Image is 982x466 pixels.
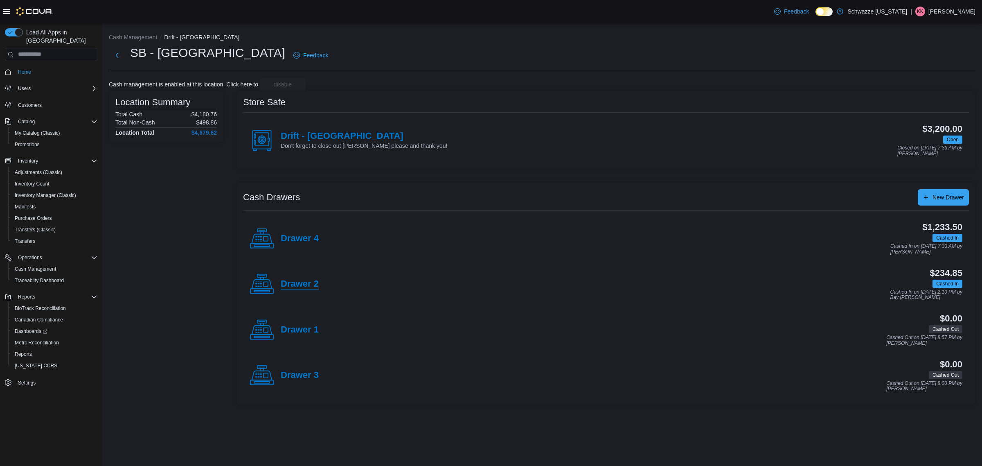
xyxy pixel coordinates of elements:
button: Catalog [2,116,101,127]
div: Kyle Krueger [915,7,925,16]
span: Dashboards [11,326,97,336]
span: BioTrack Reconciliation [11,303,97,313]
span: Inventory Count [15,181,50,187]
span: Manifests [15,204,36,210]
a: Feedback [771,3,812,20]
h3: $234.85 [930,268,962,278]
span: Transfers [15,238,35,244]
button: Adjustments (Classic) [8,167,101,178]
span: Reports [11,349,97,359]
button: Inventory Manager (Classic) [8,190,101,201]
a: Customers [15,100,45,110]
nav: Complex example [5,63,97,410]
h4: Location Total [115,129,154,136]
a: Dashboards [8,326,101,337]
button: Metrc Reconciliation [8,337,101,348]
span: Reports [18,294,35,300]
span: Traceabilty Dashboard [15,277,64,284]
button: Operations [2,252,101,263]
button: Inventory [2,155,101,167]
a: Reports [11,349,35,359]
button: Next [109,47,125,63]
a: Metrc Reconciliation [11,338,62,348]
span: Operations [18,254,42,261]
span: Inventory [15,156,97,166]
span: Transfers (Classic) [15,226,56,233]
span: Cash Management [15,266,56,272]
span: Cash Management [11,264,97,274]
button: My Catalog (Classic) [8,127,101,139]
p: | [910,7,912,16]
a: [US_STATE] CCRS [11,361,61,371]
p: Don't forget to close out [PERSON_NAME] please and thank you! [281,142,447,150]
span: Washington CCRS [11,361,97,371]
input: Dark Mode [815,7,833,16]
p: Cashed In on [DATE] 2:10 PM by Bay [PERSON_NAME] [890,290,962,301]
span: Open [947,136,959,143]
h3: $0.00 [940,314,962,323]
button: Traceabilty Dashboard [8,275,101,286]
p: [PERSON_NAME] [928,7,975,16]
button: Manifests [8,201,101,213]
button: Reports [15,292,38,302]
span: Cashed In [936,234,959,242]
p: $4,180.76 [191,111,217,118]
span: Customers [15,100,97,110]
a: Adjustments (Classic) [11,167,65,177]
button: Transfers (Classic) [8,224,101,235]
h6: Total Non-Cash [115,119,155,126]
span: Manifests [11,202,97,212]
p: Cash management is enabled at this location. Click here to [109,81,258,88]
span: Promotions [15,141,40,148]
a: Cash Management [11,264,59,274]
span: Cashed Out [929,325,962,333]
p: Cashed Out on [DATE] 8:00 PM by [PERSON_NAME] [886,381,962,392]
a: Transfers [11,236,38,246]
p: $498.86 [196,119,217,126]
span: Canadian Compliance [15,317,63,323]
span: Cashed In [932,280,962,288]
button: Settings [2,376,101,388]
button: Customers [2,99,101,111]
button: Inventory Count [8,178,101,190]
button: Cash Management [8,263,101,275]
a: Manifests [11,202,39,212]
button: Cash Management [109,34,157,41]
a: Inventory Manager (Classic) [11,190,79,200]
span: My Catalog (Classic) [15,130,60,136]
a: Canadian Compliance [11,315,66,325]
span: KK [917,7,923,16]
h3: Store Safe [243,97,286,107]
button: Home [2,66,101,78]
span: Inventory Manager (Classic) [15,192,76,199]
span: Transfers (Classic) [11,225,97,235]
h4: Drawer 4 [281,233,319,244]
a: Traceabilty Dashboard [11,276,67,285]
span: BioTrack Reconciliation [15,305,66,312]
span: Home [18,69,31,75]
button: Canadian Compliance [8,314,101,326]
button: New Drawer [918,189,969,206]
h3: $1,233.50 [922,222,962,232]
p: Schwazze [US_STATE] [847,7,907,16]
span: Adjustments (Classic) [11,167,97,177]
span: My Catalog (Classic) [11,128,97,138]
h3: $3,200.00 [922,124,962,134]
span: Cashed Out [929,371,962,379]
button: Purchase Orders [8,213,101,224]
nav: An example of EuiBreadcrumbs [109,33,975,43]
span: Customers [18,102,42,109]
button: Reports [8,348,101,360]
span: Purchase Orders [11,213,97,223]
span: Operations [15,253,97,262]
span: Dashboards [15,328,47,335]
p: Cashed In on [DATE] 7:33 AM by [PERSON_NAME] [890,244,962,255]
button: Drift - [GEOGRAPHIC_DATA] [164,34,239,41]
span: Feedback [784,7,809,16]
span: Load All Apps in [GEOGRAPHIC_DATA] [23,28,97,45]
p: Closed on [DATE] 7:33 AM by [PERSON_NAME] [897,145,962,156]
span: Cashed In [936,280,959,287]
h3: Cash Drawers [243,192,300,202]
span: Cashed Out [932,326,959,333]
